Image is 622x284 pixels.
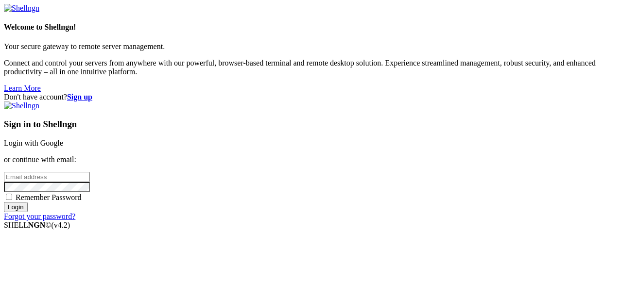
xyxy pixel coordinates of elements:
[4,172,90,182] input: Email address
[4,93,618,101] div: Don't have account?
[4,59,618,76] p: Connect and control your servers from anywhere with our powerful, browser-based terminal and remo...
[4,4,39,13] img: Shellngn
[67,93,92,101] a: Sign up
[52,221,70,229] span: 4.2.0
[4,212,75,220] a: Forgot your password?
[4,84,41,92] a: Learn More
[16,193,82,201] span: Remember Password
[4,139,63,147] a: Login with Google
[4,23,618,32] h4: Welcome to Shellngn!
[28,221,46,229] b: NGN
[4,202,28,212] input: Login
[4,155,618,164] p: or continue with email:
[6,194,12,200] input: Remember Password
[4,101,39,110] img: Shellngn
[4,221,70,229] span: SHELL ©
[4,42,618,51] p: Your secure gateway to remote server management.
[4,119,618,130] h3: Sign in to Shellngn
